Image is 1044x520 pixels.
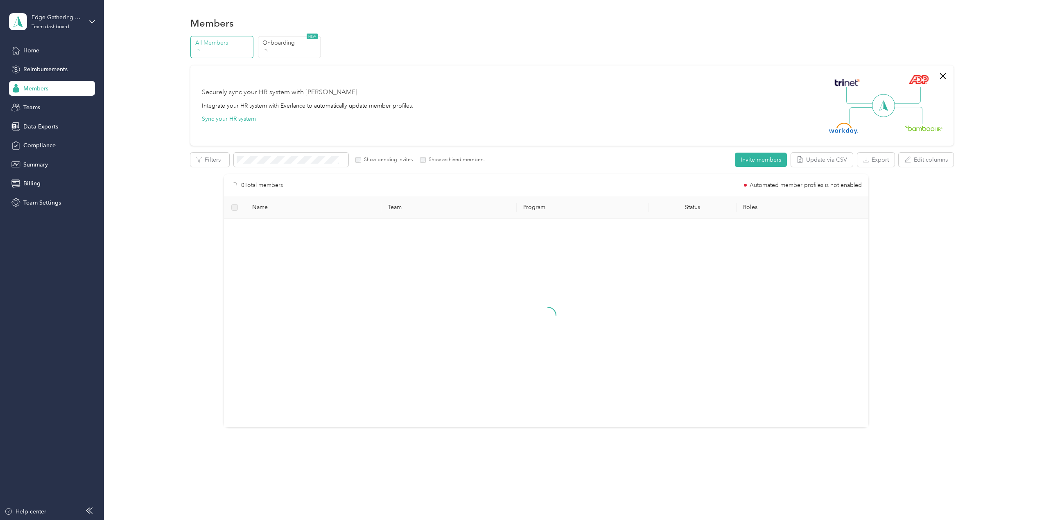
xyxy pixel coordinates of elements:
th: Roles [737,196,872,219]
img: Trinet [833,77,861,88]
span: Members [23,84,48,93]
span: Team Settings [23,198,61,207]
button: Update via CSV [791,153,853,167]
img: Workday [829,123,858,134]
p: 0 Total members [241,181,283,190]
span: Billing [23,179,41,188]
span: Name [252,204,375,211]
th: Status [649,196,737,219]
img: Line Right Up [892,87,921,104]
span: Teams [23,103,40,112]
button: Filters [190,153,229,167]
p: Onboarding [262,38,318,47]
img: Line Left Up [846,87,875,104]
div: Integrate your HR system with Everlance to automatically update member profiles. [202,101,414,110]
span: Home [23,46,39,55]
div: Edge Gathering Virtual Pipelines 2, LLC [32,13,83,22]
div: Securely sync your HR system with [PERSON_NAME] [202,88,357,97]
th: Team [381,196,517,219]
img: BambooHR [904,125,942,131]
th: Name [246,196,381,219]
button: Sync your HR system [202,115,256,123]
span: Reimbursements [23,65,68,74]
div: Team dashboard [32,25,69,29]
label: Show archived members [426,156,484,164]
label: Show pending invites [361,156,413,164]
iframe: Everlance-gr Chat Button Frame [998,474,1044,520]
span: Automated member profiles is not enabled [750,182,862,188]
button: Edit columns [899,153,954,167]
img: Line Right Down [894,107,922,124]
h1: Members [190,19,234,27]
button: Export [857,153,895,167]
th: Program [517,196,649,219]
img: ADP [909,75,929,84]
span: Data Exports [23,122,58,131]
span: NEW [307,34,318,39]
button: Help center [5,507,46,516]
img: Line Left Down [849,107,878,124]
button: Invite members [735,153,787,167]
p: All Members [195,38,251,47]
span: Summary [23,160,48,169]
span: Compliance [23,141,56,150]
